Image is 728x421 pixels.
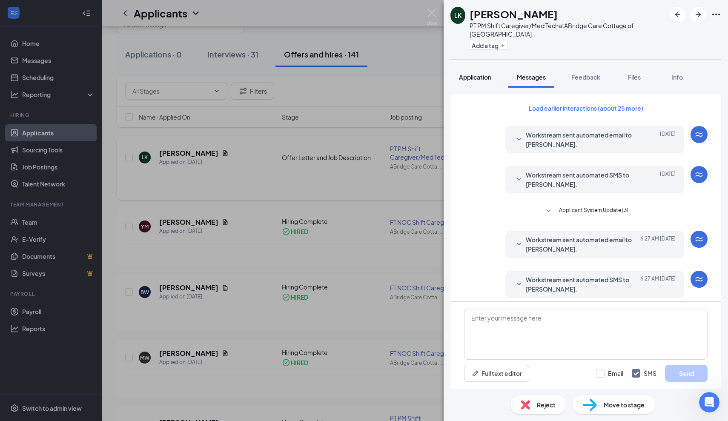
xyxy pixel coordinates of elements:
[500,43,505,48] svg: Plus
[459,73,491,81] span: Application
[522,101,651,115] button: Load earlier interactions (about 25 more)
[660,170,676,189] span: [DATE]
[699,392,719,412] iframe: Intercom live chat
[660,130,676,149] span: [DATE]
[526,275,637,294] span: Workstream sent automated SMS to [PERSON_NAME].
[693,9,703,20] svg: ArrowRight
[514,239,524,249] svg: SmallChevronDown
[694,274,704,284] svg: WorkstreamLogo
[526,170,637,189] span: Workstream sent automated SMS to [PERSON_NAME].
[526,235,637,254] span: Workstream sent automated email to [PERSON_NAME].
[454,11,461,20] div: LK
[691,7,706,22] button: ArrowRight
[514,135,524,145] svg: SmallChevronDown
[471,369,480,378] svg: Pen
[514,175,524,185] svg: SmallChevronDown
[470,7,558,21] h1: [PERSON_NAME]
[694,169,704,180] svg: WorkstreamLogo
[640,275,676,294] span: [DATE] 6:27 AM
[514,279,524,289] svg: SmallChevronDown
[628,73,641,81] span: Files
[543,206,628,216] button: SmallChevronDownApplicant System Update (3)
[694,129,704,140] svg: WorkstreamLogo
[464,365,529,382] button: Full text editorPen
[694,234,704,244] svg: WorkstreamLogo
[640,235,676,254] span: [DATE] 6:27 AM
[711,9,721,20] svg: Ellipses
[543,206,553,216] svg: SmallChevronDown
[470,41,507,50] button: PlusAdd a tag
[517,73,546,81] span: Messages
[665,365,708,382] button: Send
[559,206,628,216] span: Applicant System Update (3)
[673,9,683,20] svg: ArrowLeftNew
[526,130,637,149] span: Workstream sent automated email to [PERSON_NAME].
[470,21,666,38] div: PT PM Shift Caregiver/Med Tech at ABridge Care Cottage of [GEOGRAPHIC_DATA]
[571,73,600,81] span: Feedback
[671,73,683,81] span: Info
[537,400,556,410] span: Reject
[604,400,645,410] span: Move to stage
[670,7,685,22] button: ArrowLeftNew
